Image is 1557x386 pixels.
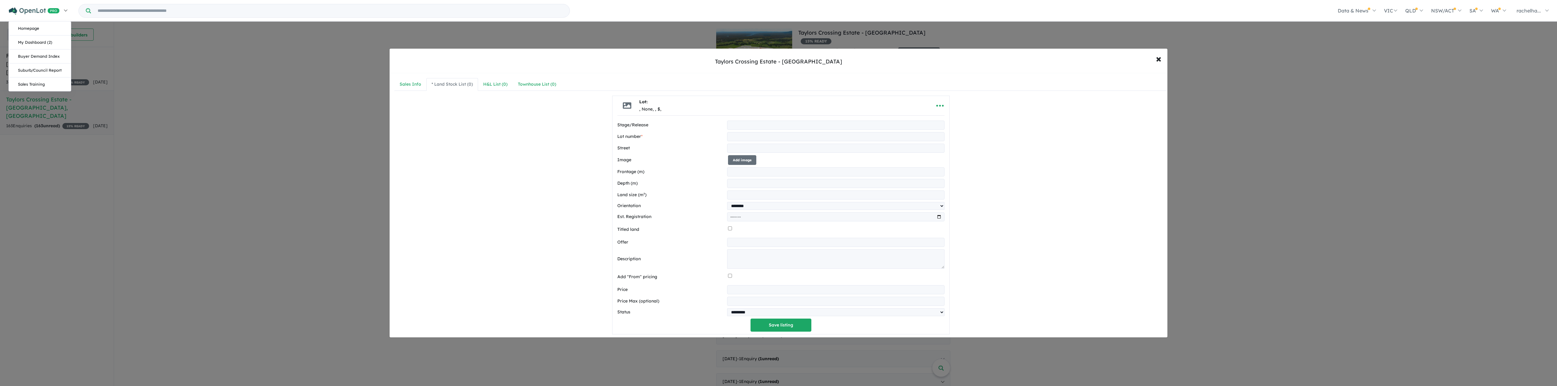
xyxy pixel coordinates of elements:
[617,213,725,220] label: Est. Registration
[617,180,725,187] label: Depth (m)
[617,133,725,140] label: Lot number
[9,77,71,91] a: Sales Training
[92,4,568,17] input: Try estate name, suburb, builder or developer
[617,298,725,305] label: Price Max (optional)
[617,202,725,210] label: Orientation
[617,239,725,246] label: Offer
[9,63,71,77] a: Suburb/Council Report
[617,255,725,263] label: Description
[617,145,725,152] label: Street
[617,156,726,164] label: Image
[400,81,421,88] div: Sales Info
[483,81,508,88] div: H&L List ( 0 )
[1156,52,1161,65] span: ×
[639,99,648,104] b: Lot:
[617,309,725,316] label: Status
[617,226,726,233] label: Titled land
[9,50,71,63] a: Buyer Demand Index
[617,286,725,293] label: Price
[617,121,725,129] label: Stage/Release
[639,106,661,113] div: , None, , $,
[9,36,71,50] a: My Dashboard (2)
[518,81,556,88] div: Townhouse List ( 0 )
[617,273,726,281] label: Add "From" pricing
[9,7,60,15] img: Openlot PRO Logo White
[728,155,756,165] button: Add image
[432,81,473,88] div: * Land Stock List ( 0 )
[617,168,725,176] label: Frontage (m)
[9,22,71,36] a: Homepage
[617,191,725,199] label: Land size (m²)
[751,319,811,332] button: Save listing
[715,58,842,66] div: Taylors Crossing Estate - [GEOGRAPHIC_DATA]
[1517,8,1541,14] span: rachelha...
